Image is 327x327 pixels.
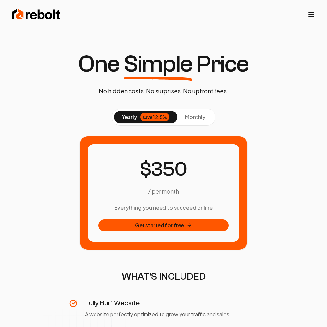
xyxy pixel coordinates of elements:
[122,113,137,121] span: yearly
[114,111,177,123] button: yearlysave 12.5%
[85,298,258,307] h3: Fully Built Website
[98,204,229,212] h3: Everything you need to succeed online
[148,187,179,196] p: / per month
[177,111,213,123] button: monthly
[98,219,229,231] button: Get started for free
[78,52,249,76] h1: One Price
[12,8,61,21] img: Rebolt Logo
[307,10,315,18] button: Toggle mobile menu
[85,310,258,318] p: A website perfectly optimized to grow your traffic and sales.
[99,86,228,95] p: No hidden costs. No surprises. No upfront fees.
[140,113,169,121] div: save 12.5%
[69,271,258,283] h2: WHAT'S INCLUDED
[124,52,192,76] span: Simple
[185,113,205,120] span: monthly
